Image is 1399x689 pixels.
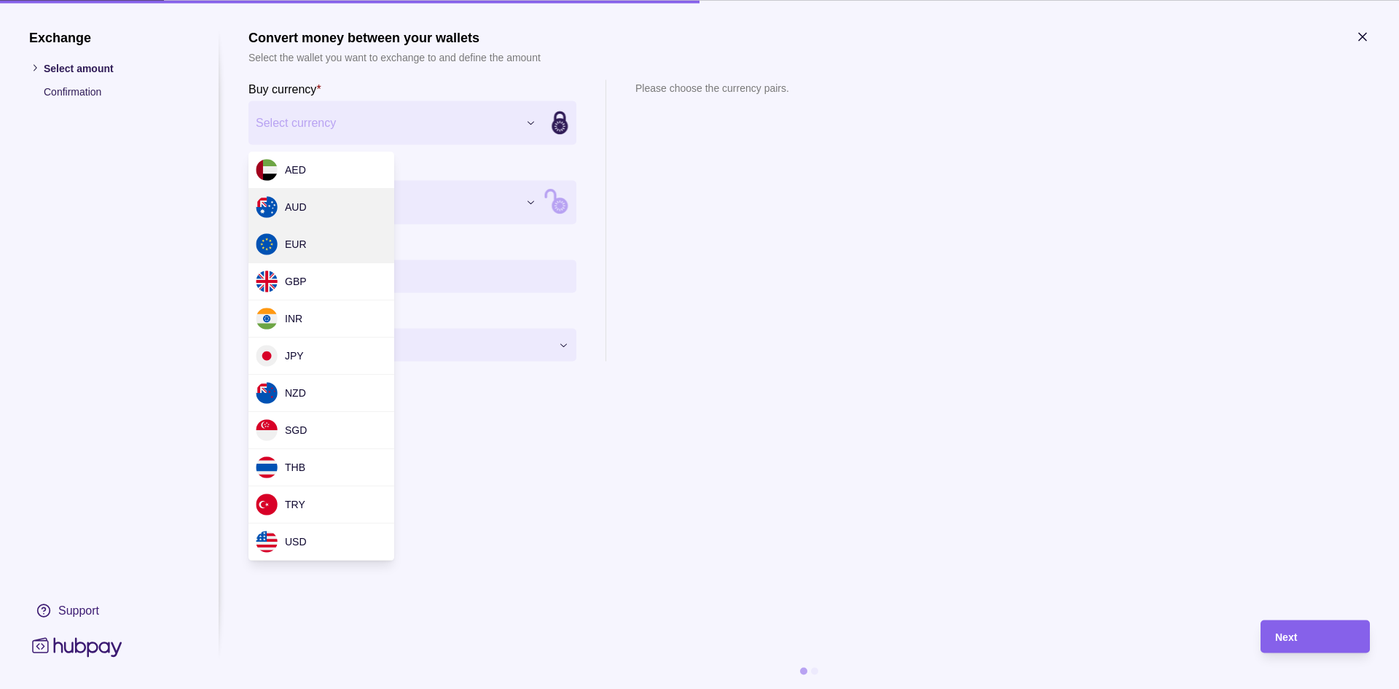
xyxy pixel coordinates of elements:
[256,382,278,404] img: nz
[256,196,278,218] img: au
[285,238,307,250] span: EUR
[285,350,304,362] span: JPY
[285,164,306,176] span: AED
[285,387,306,399] span: NZD
[256,531,278,553] img: us
[256,494,278,515] img: tr
[256,270,278,292] img: gb
[256,345,278,367] img: jp
[285,424,307,436] span: SGD
[285,201,307,213] span: AUD
[256,419,278,441] img: sg
[285,499,305,510] span: TRY
[285,276,307,287] span: GBP
[285,536,307,548] span: USD
[285,313,302,324] span: INR
[285,462,305,473] span: THB
[256,308,278,330] img: in
[256,456,278,478] img: th
[256,159,278,181] img: ae
[256,233,278,255] img: eu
